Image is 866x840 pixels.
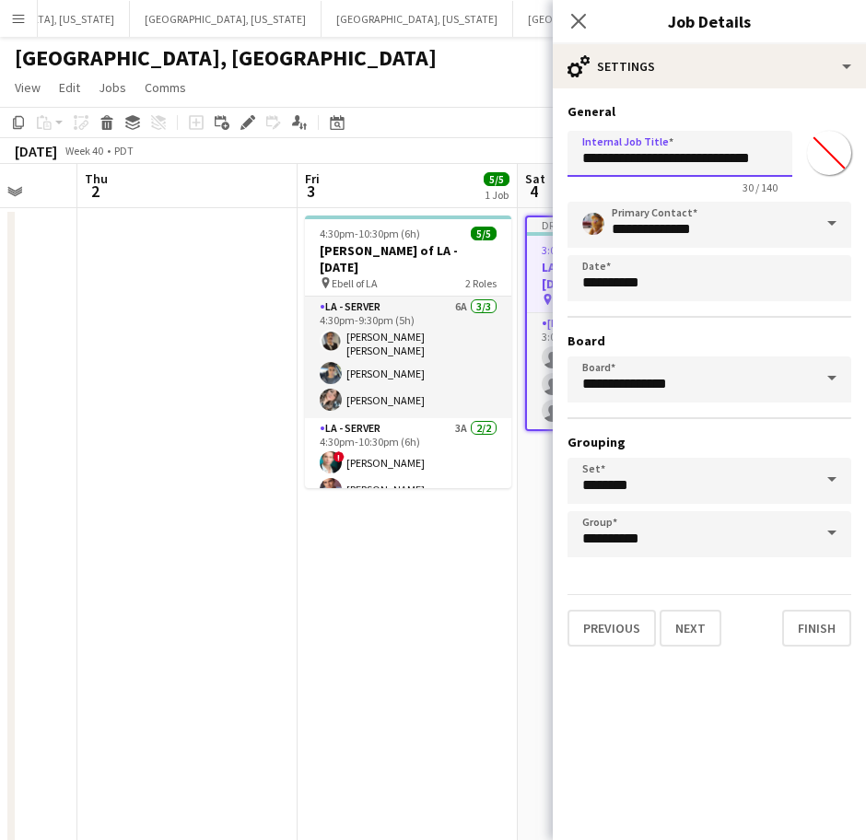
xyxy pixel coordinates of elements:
span: 5/5 [484,172,509,186]
a: Jobs [91,76,134,99]
span: Edit [59,79,80,96]
button: [GEOGRAPHIC_DATA], [US_STATE] [322,1,513,37]
h3: Board [568,332,851,349]
button: Previous [568,610,656,647]
h3: [PERSON_NAME] of LA - [DATE] [305,242,511,275]
app-card-role: [PERSON_NAME]0/33:00pm-12:00am (9h) [527,313,730,429]
div: Draft [527,217,730,232]
a: View [7,76,48,99]
span: 3:00pm-12:00am (9h) (Sun) [542,243,671,257]
button: [GEOGRAPHIC_DATA], [US_STATE] [513,1,705,37]
span: Fri [305,170,320,187]
app-card-role: LA - Server6A3/34:30pm-9:30pm (5h)[PERSON_NAME] [PERSON_NAME][PERSON_NAME][PERSON_NAME] [305,297,511,418]
div: 1 Job [485,188,509,202]
span: 2 Roles [465,276,497,290]
app-job-card: Draft3:00pm-12:00am (9h) (Sun)0/3LA - Carmelized Encino [DATE] Private Residence1 Role[PERSON_NAM... [525,216,731,431]
span: 3 [302,181,320,202]
span: 5/5 [471,227,497,240]
span: 4 [522,181,545,202]
button: [GEOGRAPHIC_DATA], [US_STATE] [130,1,322,37]
span: View [15,79,41,96]
h3: LA - Carmelized Encino [DATE] [527,259,730,292]
span: Week 40 [61,144,107,157]
span: Sat [525,170,545,187]
span: Comms [145,79,186,96]
span: 4:30pm-10:30pm (6h) [320,227,420,240]
app-job-card: 4:30pm-10:30pm (6h)5/5[PERSON_NAME] of LA - [DATE] Ebell of LA2 RolesLA - Server6A3/34:30pm-9:30p... [305,216,511,488]
span: 2 [82,181,108,202]
h3: General [568,103,851,120]
span: Thu [85,170,108,187]
button: Next [660,610,721,647]
app-card-role: LA - Server3A2/24:30pm-10:30pm (6h)![PERSON_NAME][PERSON_NAME] [305,418,511,507]
span: Ebell of LA [332,276,378,290]
div: Settings [553,44,866,88]
a: Comms [137,76,193,99]
div: [DATE] [15,142,57,160]
span: 30 / 140 [728,181,792,194]
span: Jobs [99,79,126,96]
h3: Job Details [553,9,866,33]
a: Edit [52,76,88,99]
div: PDT [114,144,134,157]
h3: Grouping [568,434,851,450]
button: Finish [782,610,851,647]
span: ! [334,451,345,462]
h1: [GEOGRAPHIC_DATA], [GEOGRAPHIC_DATA] [15,44,437,72]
